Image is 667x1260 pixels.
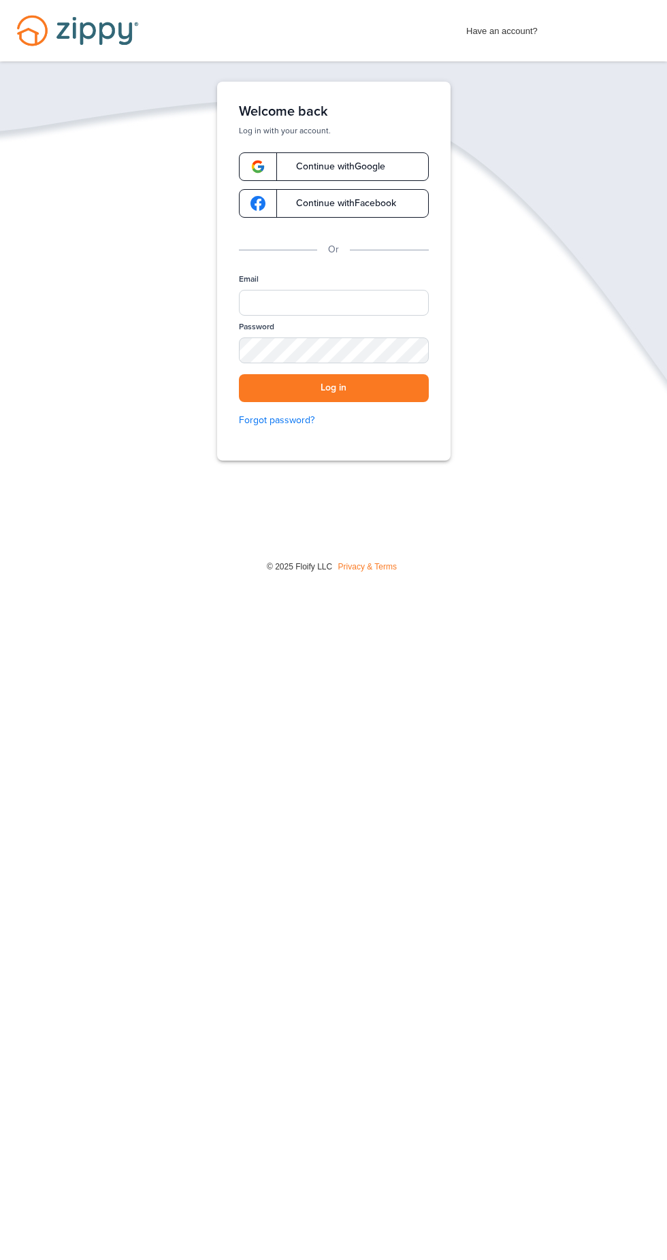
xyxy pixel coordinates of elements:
p: Log in with your account. [239,125,429,136]
img: google-logo [250,159,265,174]
a: Forgot password? [239,413,429,428]
span: Continue with Google [282,162,385,171]
img: google-logo [250,196,265,211]
h1: Welcome back [239,103,429,120]
span: Have an account? [466,17,538,39]
label: Email [239,273,259,285]
span: Continue with Facebook [282,199,396,208]
input: Email [239,290,429,316]
a: Privacy & Terms [338,562,397,571]
a: google-logoContinue withGoogle [239,152,429,181]
button: Log in [239,374,429,402]
a: google-logoContinue withFacebook [239,189,429,218]
span: © 2025 Floify LLC [267,562,332,571]
input: Password [239,337,429,363]
p: Or [328,242,339,257]
label: Password [239,321,274,333]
